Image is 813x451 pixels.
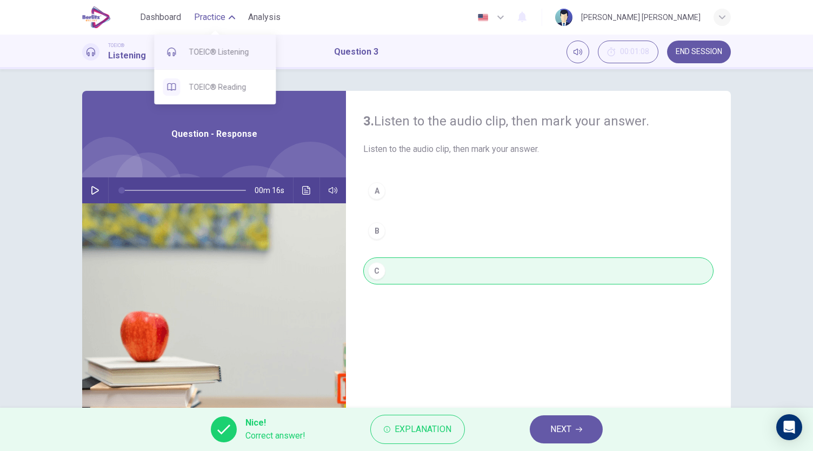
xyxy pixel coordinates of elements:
[598,41,658,63] div: Hide
[476,14,490,22] img: en
[82,6,136,28] a: EduSynch logo
[598,41,658,63] button: 00:01:08
[245,416,305,429] span: Nice!
[555,9,572,26] img: Profile picture
[136,8,185,27] button: Dashboard
[550,422,571,437] span: NEXT
[245,429,305,442] span: Correct answer!
[171,128,257,141] span: Question - Response
[581,11,701,24] div: [PERSON_NAME] [PERSON_NAME]
[108,42,124,49] span: TOEIC®
[190,8,239,27] button: Practice
[189,81,267,94] span: TOEIC® Reading
[82,6,111,28] img: EduSynch logo
[244,8,285,27] button: Analysis
[395,422,451,437] span: Explanation
[370,415,465,444] button: Explanation
[567,41,589,63] div: Mute
[140,11,181,24] span: Dashboard
[154,35,276,69] div: TOEIC® Listening
[108,49,146,62] h1: Listening
[620,48,649,56] span: 00:01:08
[667,41,731,63] button: END SESSION
[298,177,315,203] button: Click to see the audio transcription
[530,415,603,443] button: NEXT
[194,11,225,24] span: Practice
[255,177,293,203] span: 00m 16s
[334,45,378,58] h1: Question 3
[776,414,802,440] div: Open Intercom Messenger
[154,70,276,104] div: TOEIC® Reading
[676,48,722,56] span: END SESSION
[363,143,714,156] span: Listen to the audio clip, then mark your answer.
[189,45,267,58] span: TOEIC® Listening
[248,11,281,24] span: Analysis
[363,114,374,129] strong: 3.
[363,112,714,130] h4: Listen to the audio clip, then mark your answer.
